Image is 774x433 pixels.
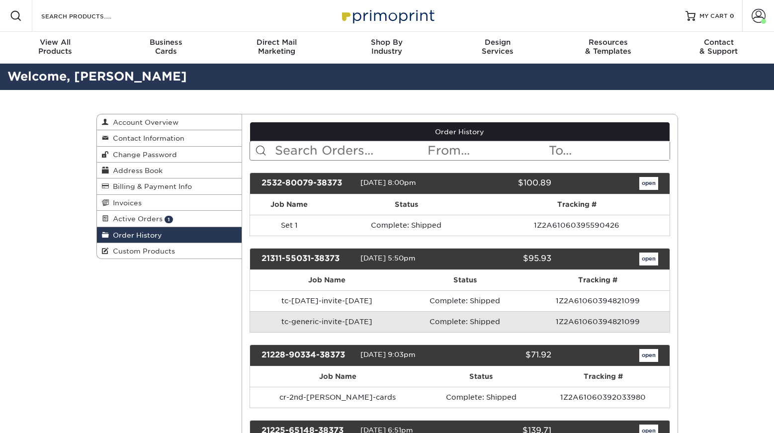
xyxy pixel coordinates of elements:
[97,178,242,194] a: Billing & Payment Info
[254,177,360,190] div: 2532-80079-38373
[553,32,663,64] a: Resources& Templates
[526,311,670,332] td: 1Z2A61060394821099
[110,38,221,47] span: Business
[109,215,163,223] span: Active Orders
[360,178,416,186] span: [DATE] 8:00pm
[664,38,774,47] span: Contact
[109,231,162,239] span: Order History
[250,122,670,141] a: Order History
[699,12,728,20] span: MY CART
[110,32,221,64] a: BusinessCards
[109,167,163,174] span: Address Book
[165,216,173,223] span: 1
[442,38,553,56] div: Services
[221,38,332,56] div: Marketing
[639,349,658,362] a: open
[250,387,425,408] td: cr-2nd-[PERSON_NAME]-cards
[97,243,242,259] a: Custom Products
[250,215,328,236] td: Set 1
[548,141,669,160] input: To...
[664,32,774,64] a: Contact& Support
[250,290,404,311] td: tc-[DATE]-invite-[DATE]
[274,141,427,160] input: Search Orders...
[452,349,559,362] div: $71.92
[526,270,670,290] th: Tracking #
[404,270,526,290] th: Status
[328,194,484,215] th: Status
[553,38,663,47] span: Resources
[639,177,658,190] a: open
[97,227,242,243] a: Order History
[97,195,242,211] a: Invoices
[109,182,192,190] span: Billing & Payment Info
[537,366,669,387] th: Tracking #
[526,290,670,311] td: 1Z2A61060394821099
[328,215,484,236] td: Complete: Shipped
[109,134,184,142] span: Contact Information
[254,253,360,265] div: 21311-55031-38373
[553,38,663,56] div: & Templates
[109,151,177,159] span: Change Password
[109,247,175,255] span: Custom Products
[452,177,559,190] div: $100.89
[97,211,242,227] a: Active Orders 1
[404,311,526,332] td: Complete: Shipped
[332,38,442,56] div: Industry
[110,38,221,56] div: Cards
[97,114,242,130] a: Account Overview
[338,5,437,26] img: Primoprint
[97,130,242,146] a: Contact Information
[40,10,137,22] input: SEARCH PRODUCTS.....
[332,38,442,47] span: Shop By
[537,387,669,408] td: 1Z2A61060392033980
[427,141,548,160] input: From...
[425,366,537,387] th: Status
[254,349,360,362] div: 21228-90334-38373
[332,32,442,64] a: Shop ByIndustry
[250,366,425,387] th: Job Name
[250,270,404,290] th: Job Name
[97,147,242,163] a: Change Password
[404,290,526,311] td: Complete: Shipped
[484,215,669,236] td: 1Z2A61060395590426
[97,163,242,178] a: Address Book
[442,38,553,47] span: Design
[221,32,332,64] a: Direct MailMarketing
[484,194,669,215] th: Tracking #
[442,32,553,64] a: DesignServices
[664,38,774,56] div: & Support
[360,254,416,262] span: [DATE] 5:50pm
[109,199,142,207] span: Invoices
[221,38,332,47] span: Direct Mail
[250,194,328,215] th: Job Name
[452,253,559,265] div: $95.93
[639,253,658,265] a: open
[730,12,734,19] span: 0
[250,311,404,332] td: tc-generic-invite-[DATE]
[109,118,178,126] span: Account Overview
[425,387,537,408] td: Complete: Shipped
[360,350,416,358] span: [DATE] 9:03pm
